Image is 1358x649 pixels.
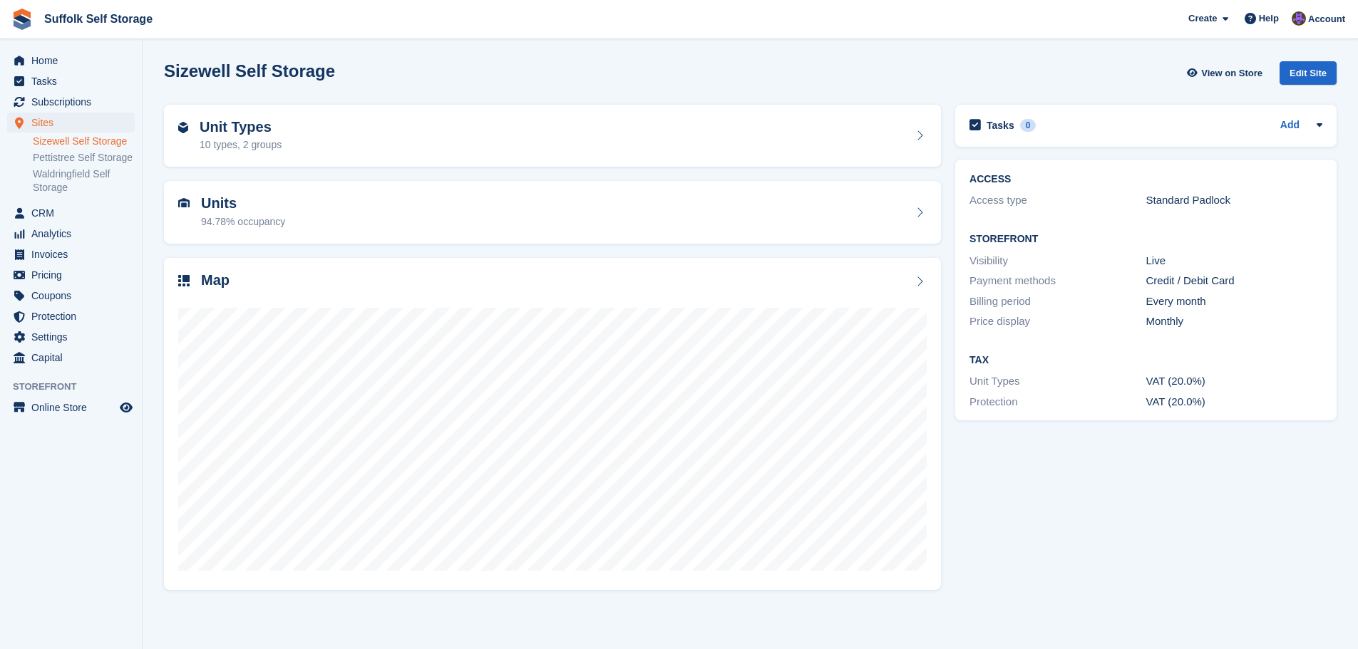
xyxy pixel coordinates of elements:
[969,394,1146,410] div: Protection
[33,167,135,194] a: Waldringfield Self Storage
[31,348,117,368] span: Capital
[1308,12,1345,26] span: Account
[1020,119,1036,132] div: 0
[969,355,1322,366] h2: Tax
[200,119,282,135] h2: Unit Types
[178,198,190,208] img: unit-icn-7be61d7bf1b0ce9d3e12c5938cc71ed9869f7b940bace4675aadf7bd6d80202e.svg
[31,286,117,306] span: Coupons
[7,51,135,71] a: menu
[7,327,135,347] a: menu
[7,244,135,264] a: menu
[1292,11,1306,26] img: Emma
[38,7,158,31] a: Suffolk Self Storage
[1201,66,1262,81] span: View on Store
[1146,373,1322,390] div: VAT (20.0%)
[7,348,135,368] a: menu
[987,119,1014,132] h2: Tasks
[201,195,285,212] h2: Units
[1146,294,1322,310] div: Every month
[7,286,135,306] a: menu
[13,380,142,394] span: Storefront
[969,313,1146,330] div: Price display
[31,398,117,417] span: Online Store
[969,253,1146,269] div: Visibility
[31,244,117,264] span: Invoices
[1146,394,1322,410] div: VAT (20.0%)
[1280,118,1300,134] a: Add
[1146,253,1322,269] div: Live
[200,137,282,152] div: 10 types, 2 groups
[31,203,117,223] span: CRM
[164,61,335,81] h2: Sizewell Self Storage
[969,373,1146,390] div: Unit Types
[7,398,135,417] a: menu
[178,122,188,133] img: unit-type-icn-2b2737a686de81e16bb02015468b77c625bbabd49415b5ef34ead5e3b44a266d.svg
[1146,192,1322,209] div: Standard Padlock
[164,258,941,591] a: Map
[969,273,1146,289] div: Payment methods
[31,265,117,285] span: Pricing
[33,135,135,148] a: Sizewell Self Storage
[7,113,135,133] a: menu
[969,192,1146,209] div: Access type
[969,174,1322,185] h2: ACCESS
[7,306,135,326] a: menu
[11,9,33,30] img: stora-icon-8386f47178a22dfd0bd8f6a31ec36ba5ce8667c1dd55bd0f319d3a0aa187defe.svg
[7,92,135,112] a: menu
[31,224,117,244] span: Analytics
[31,306,117,326] span: Protection
[201,214,285,229] div: 94.78% occupancy
[31,92,117,112] span: Subscriptions
[1146,313,1322,330] div: Monthly
[1146,273,1322,289] div: Credit / Debit Card
[33,151,135,165] a: Pettistree Self Storage
[31,327,117,347] span: Settings
[31,71,117,91] span: Tasks
[969,294,1146,310] div: Billing period
[201,272,230,289] h2: Map
[7,71,135,91] a: menu
[1259,11,1279,26] span: Help
[1280,61,1337,85] div: Edit Site
[164,181,941,244] a: Units 94.78% occupancy
[7,265,135,285] a: menu
[118,399,135,416] a: Preview store
[1188,11,1217,26] span: Create
[1185,61,1268,85] a: View on Store
[31,113,117,133] span: Sites
[7,203,135,223] a: menu
[969,234,1322,245] h2: Storefront
[178,275,190,286] img: map-icn-33ee37083ee616e46c38cad1a60f524a97daa1e2b2c8c0bc3eb3415660979fc1.svg
[31,51,117,71] span: Home
[1280,61,1337,90] a: Edit Site
[164,105,941,167] a: Unit Types 10 types, 2 groups
[7,224,135,244] a: menu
